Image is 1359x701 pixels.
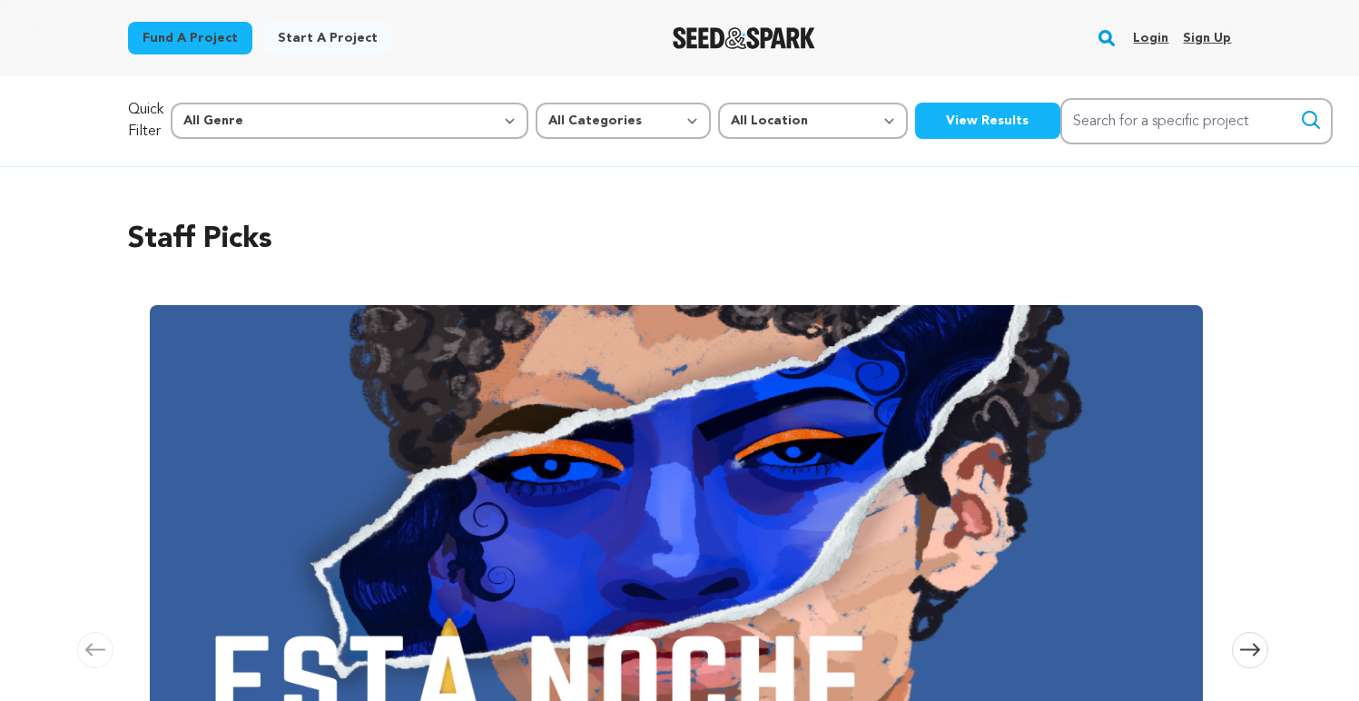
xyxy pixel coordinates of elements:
[915,103,1060,139] button: View Results
[673,27,815,49] a: Seed&Spark Homepage
[1183,24,1231,53] a: Sign up
[1133,24,1168,53] a: Login
[1060,98,1333,144] input: Search for a specific project
[128,22,252,54] a: Fund a project
[673,27,815,49] img: Seed&Spark Logo Dark Mode
[128,218,1232,262] h2: Staff Picks
[128,99,163,143] p: Quick Filter
[263,22,392,54] a: Start a project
